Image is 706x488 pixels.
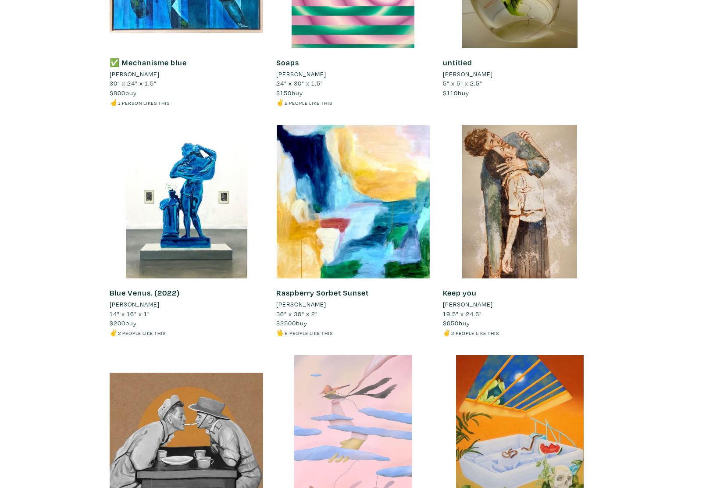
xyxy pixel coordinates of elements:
span: $110 [443,89,458,97]
span: buy [276,319,307,327]
a: Keep you [443,288,477,298]
span: buy [443,89,469,97]
span: buy [276,89,303,97]
span: 5" x 5" x 2.5" [443,79,482,87]
span: $650 [443,319,459,327]
span: $2500 [276,319,296,327]
span: 19.5" x 24.5" [443,310,482,318]
a: [PERSON_NAME] [110,299,263,309]
li: [PERSON_NAME] [276,299,326,309]
li: [PERSON_NAME] [443,299,493,309]
span: $800 [110,89,125,97]
small: 5 people like this [285,330,333,336]
a: untitled [443,57,472,68]
span: buy [443,319,470,327]
a: [PERSON_NAME] [443,299,596,309]
span: 36" x 36" x 2" [276,310,318,318]
span: buy [110,89,137,97]
a: Raspberry Sorbet Sunset [276,288,369,298]
li: ✌️ [443,328,596,338]
li: [PERSON_NAME] [110,69,160,79]
small: 2 people like this [285,100,332,106]
a: [PERSON_NAME] [276,69,430,79]
a: [PERSON_NAME] [276,299,430,309]
span: buy [110,319,137,327]
a: Blue Venus. (2022) [110,288,180,298]
li: ✌️ [110,328,263,338]
li: ✌️ [276,98,430,107]
small: 2 people like this [118,330,166,336]
small: 1 person likes this [118,100,170,106]
span: $150 [276,89,292,97]
span: 30" x 24" x 1.5" [110,79,157,87]
li: ☝️ [110,98,263,107]
li: [PERSON_NAME] [443,69,493,79]
li: 🖐️ [276,328,430,338]
a: [PERSON_NAME] [110,69,263,79]
li: [PERSON_NAME] [276,69,326,79]
span: $200 [110,319,125,327]
li: [PERSON_NAME] [110,299,160,309]
a: ✅ Mechanisme blue [110,57,187,68]
span: 24" x 30" x 1.5" [276,79,323,87]
span: 14" x 16" x 1" [110,310,150,318]
a: [PERSON_NAME] [443,69,596,79]
a: Soaps [276,57,299,68]
small: 2 people like this [451,330,499,336]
